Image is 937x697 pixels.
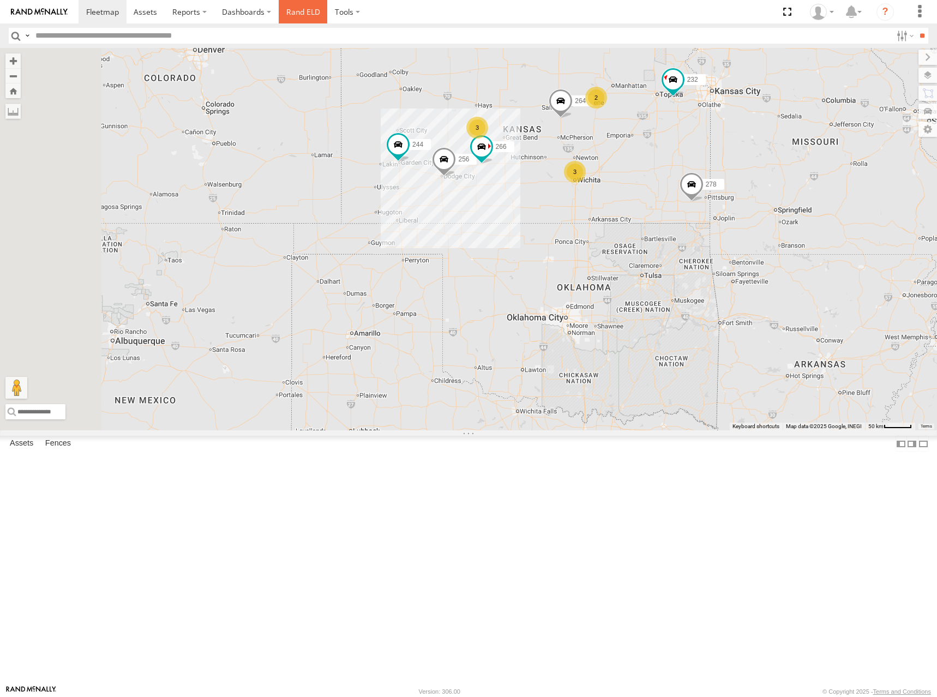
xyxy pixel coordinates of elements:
button: Drag Pegman onto the map to open Street View [5,377,27,399]
label: Fences [40,436,76,452]
label: Measure [5,104,21,119]
a: Terms and Conditions [873,688,931,695]
label: Search Query [23,28,32,44]
label: Hide Summary Table [918,436,929,452]
div: 3 [466,117,488,139]
span: 244 [412,140,423,148]
div: Version: 306.00 [419,688,460,695]
div: 2 [585,87,607,109]
span: 266 [496,143,507,151]
a: Terms (opens in new tab) [921,424,932,428]
span: 264 [575,97,586,105]
button: Map Scale: 50 km per 48 pixels [865,423,915,430]
label: Dock Summary Table to the Right [906,436,917,452]
i: ? [876,3,894,21]
button: Zoom out [5,68,21,83]
label: Dock Summary Table to the Left [896,436,906,452]
label: Map Settings [918,122,937,137]
label: Search Filter Options [892,28,916,44]
span: 50 km [868,423,884,429]
button: Keyboard shortcuts [732,423,779,430]
a: Visit our Website [6,686,56,697]
div: © Copyright 2025 - [822,688,931,695]
label: Assets [4,436,39,452]
div: 3 [564,161,586,183]
button: Zoom Home [5,83,21,98]
span: 256 [458,155,469,163]
button: Zoom in [5,53,21,68]
span: 232 [687,76,698,83]
div: Shane Miller [806,4,838,20]
span: Map data ©2025 Google, INEGI [786,423,862,429]
span: 278 [706,181,717,188]
img: rand-logo.svg [11,8,68,16]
